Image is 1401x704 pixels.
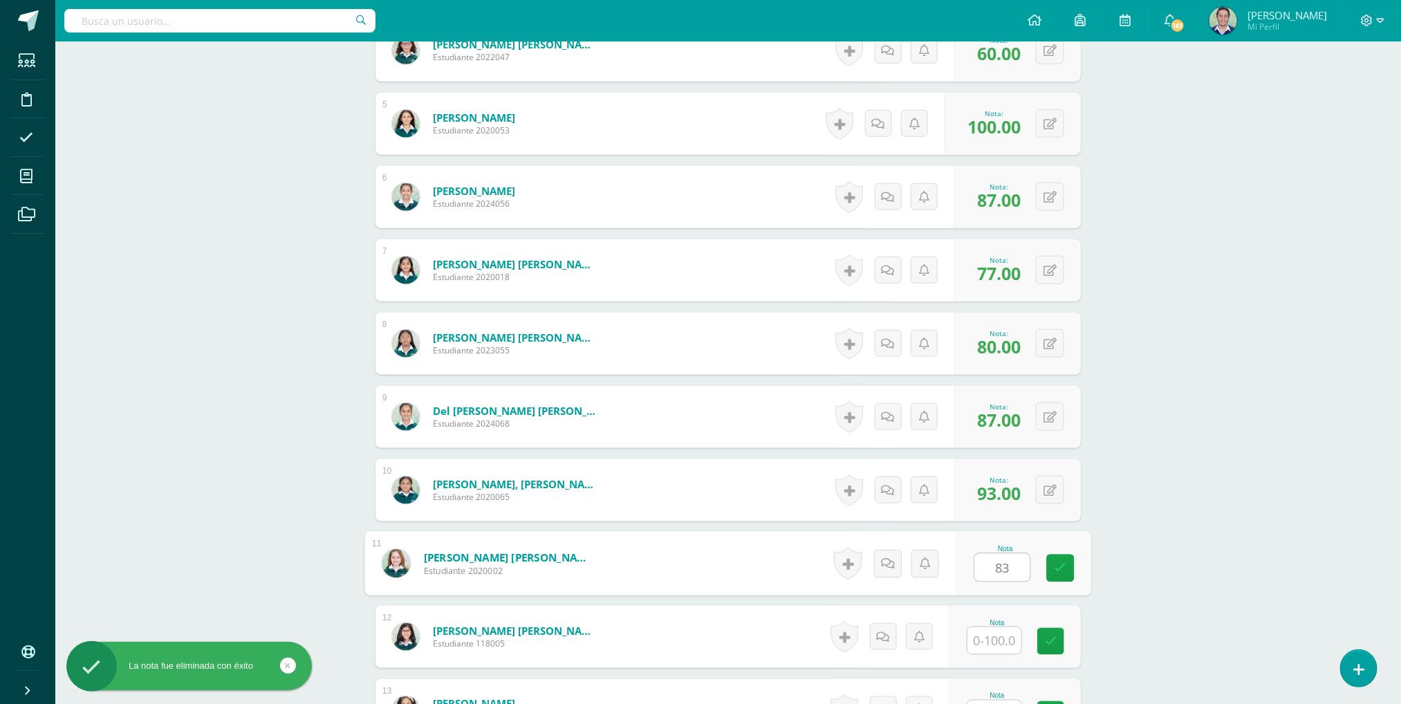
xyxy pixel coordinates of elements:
[977,188,1021,212] span: 87.00
[433,184,515,198] a: [PERSON_NAME]
[977,255,1021,265] div: Nota:
[433,344,599,356] span: Estudiante 2023055
[977,475,1021,485] div: Nota:
[392,110,420,138] img: 6e7fcbf51c1e849b1984292aa089e4b5.png
[66,660,312,672] div: La nota fue eliminada con éxito
[433,37,599,51] a: [PERSON_NAME] [PERSON_NAME]
[967,115,1021,138] span: 100.00
[433,198,515,210] span: Estudiante 2024056
[392,623,420,651] img: 7729fe26cf0f36f1f7d19cc21c1e6f55.png
[433,111,515,124] a: [PERSON_NAME]
[392,257,420,284] img: b049221fc9a3aaa718fc0ebc0d334bf1.png
[967,109,1021,118] div: Nota:
[392,330,420,358] img: 34546dffc7f91733d70bae902371eae7.png
[433,124,515,136] span: Estudiante 2020053
[977,481,1021,505] span: 93.00
[1247,8,1327,22] span: [PERSON_NAME]
[392,476,420,504] img: 3b7c9185d351bceeecddaba952ba5dfa.png
[392,183,420,211] img: d32bf5b278170151f9583867f578a70a.png
[433,257,599,271] a: [PERSON_NAME] [PERSON_NAME]
[967,619,1028,627] div: Nota
[977,261,1021,285] span: 77.00
[977,402,1021,411] div: Nota:
[433,477,599,491] a: [PERSON_NAME], [PERSON_NAME]
[433,331,599,344] a: [PERSON_NAME] [PERSON_NAME]
[424,565,595,577] span: Estudiante 2020002
[424,550,595,565] a: [PERSON_NAME] [PERSON_NAME]
[433,51,599,63] span: Estudiante 2022047
[392,37,420,64] img: baa4e1fb2bfc12bf1860b1059199dc5f.png
[977,408,1021,432] span: 87.00
[974,545,1037,553] div: Nota
[64,9,375,33] input: Busca un usuario...
[977,182,1021,192] div: Nota:
[433,638,599,649] span: Estudiante 118005
[977,335,1021,358] span: 80.00
[392,403,420,431] img: 0a1b1de43d3f7044cafb493142da5e61.png
[1247,21,1327,33] span: Mi Perfil
[433,491,599,503] span: Estudiante 2020065
[433,271,599,283] span: Estudiante 2020018
[433,418,599,429] span: Estudiante 2024068
[382,549,410,577] img: 466a19907dcef20f5a747659c72beb6a.png
[977,41,1021,65] span: 60.00
[433,404,599,418] a: del [PERSON_NAME] [PERSON_NAME]
[1209,7,1237,35] img: 707b257b70002fbcf94b7b0c242b3eca.png
[1170,18,1185,33] span: 161
[433,624,599,638] a: [PERSON_NAME] [PERSON_NAME]
[975,554,1030,582] input: 0-100.0
[967,692,1028,700] div: Nota
[967,627,1021,654] input: 0-100.0
[977,328,1021,338] div: Nota:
